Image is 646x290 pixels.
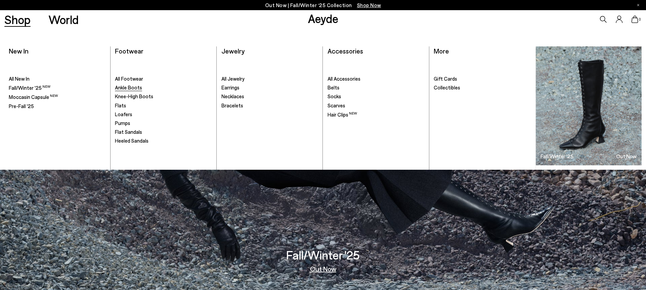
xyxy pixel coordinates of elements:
[9,103,106,110] a: Pre-Fall '25
[115,76,212,82] a: All Footwear
[9,85,51,91] span: Fall/Winter '25
[328,84,425,91] a: Belts
[221,102,243,108] span: Bracelets
[9,103,34,109] span: Pre-Fall '25
[115,120,212,127] a: Pumps
[328,76,425,82] a: All Accessories
[616,154,637,159] h3: Out Now
[115,120,130,126] span: Pumps
[434,76,457,82] span: Gift Cards
[328,111,357,118] span: Hair Clips
[115,93,153,99] span: Knee-High Boots
[221,84,318,91] a: Earrings
[328,47,363,55] a: Accessories
[265,1,381,9] p: Out Now | Fall/Winter ‘25 Collection
[357,2,381,8] span: Navigate to /collections/new-in
[48,14,79,25] a: World
[9,94,58,100] span: Moccasin Capsule
[115,129,212,136] a: Flat Sandals
[328,93,341,99] span: Socks
[115,138,212,144] a: Heeled Sandals
[328,111,425,118] a: Hair Clips
[536,46,642,165] a: Fall/Winter '25 Out Now
[310,265,336,272] a: Out Now
[328,76,360,82] span: All Accessories
[115,47,143,55] a: Footwear
[9,76,30,82] span: All New In
[308,11,338,25] a: Aeyde
[221,93,244,99] span: Necklaces
[536,46,642,165] img: Group_1295_900x.jpg
[9,84,106,91] a: Fall/Winter '25
[221,102,318,109] a: Bracelets
[115,84,212,91] a: Ankle Boots
[434,84,531,91] a: Collectibles
[221,93,318,100] a: Necklaces
[328,102,345,108] span: Scarves
[434,76,531,82] a: Gift Cards
[328,84,339,90] span: Belts
[221,76,244,82] span: All Jewelry
[434,84,460,90] span: Collectibles
[434,47,449,55] a: More
[115,102,126,108] span: Flats
[115,76,143,82] span: All Footwear
[221,76,318,82] a: All Jewelry
[221,47,244,55] a: Jewelry
[9,76,106,82] a: All New In
[115,102,212,109] a: Flats
[4,14,31,25] a: Shop
[631,16,638,23] a: 0
[115,84,142,90] span: Ankle Boots
[9,94,106,101] a: Moccasin Capsule
[115,138,149,144] span: Heeled Sandals
[115,111,212,118] a: Loafers
[221,84,239,90] span: Earrings
[9,47,28,55] a: New In
[115,129,142,135] span: Flat Sandals
[115,93,212,100] a: Knee-High Boots
[115,111,132,117] span: Loafers
[328,102,425,109] a: Scarves
[541,154,573,159] h3: Fall/Winter '25
[638,18,642,21] span: 0
[328,93,425,100] a: Socks
[286,249,360,261] h3: Fall/Winter '25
